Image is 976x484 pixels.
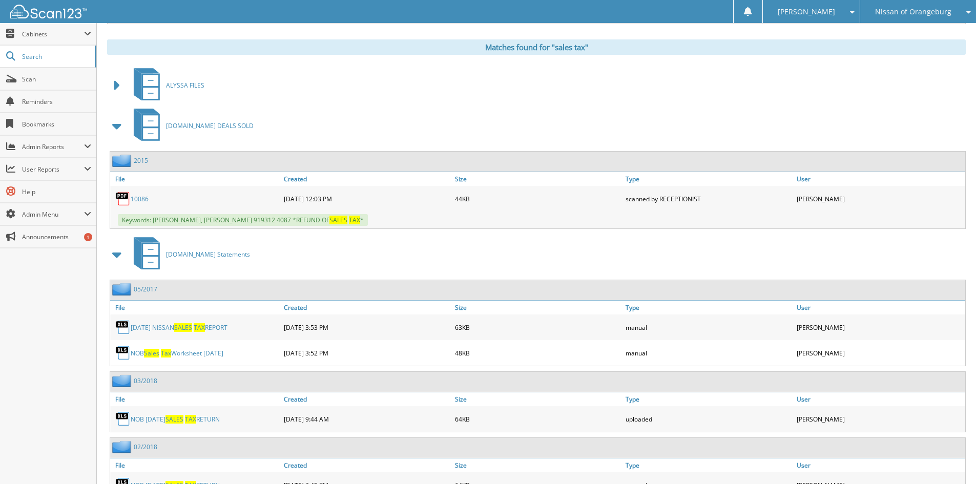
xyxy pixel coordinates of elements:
[22,120,91,129] span: Bookmarks
[131,195,149,203] a: 10086
[452,409,624,429] div: 64KB
[10,5,87,18] img: scan123-logo-white.svg
[134,443,157,451] a: 02/2018
[623,172,794,186] a: Type
[22,142,84,151] span: Admin Reports
[623,392,794,406] a: Type
[794,343,965,363] div: [PERSON_NAME]
[84,233,92,241] div: 1
[128,234,250,275] a: [DOMAIN_NAME] Statements
[452,301,624,314] a: Size
[134,285,157,293] a: 05/2017
[112,374,134,387] img: folder2.png
[452,392,624,406] a: Size
[131,349,223,357] a: NOBSales TaxWorksheet [DATE]
[452,317,624,338] div: 63KB
[22,165,84,174] span: User Reports
[794,317,965,338] div: [PERSON_NAME]
[22,233,91,241] span: Announcements
[349,216,360,224] span: TAX
[281,301,452,314] a: Created
[452,343,624,363] div: 48KB
[134,156,148,165] a: 2015
[281,343,452,363] div: [DATE] 3:52 PM
[166,121,254,130] span: [DOMAIN_NAME] DEALS SOLD
[22,97,91,106] span: Reminders
[194,323,205,332] span: TAX
[22,75,91,83] span: Scan
[115,345,131,361] img: XLS.png
[118,214,368,226] span: Keywords: [PERSON_NAME], [PERSON_NAME] 919312 4087 *REFUND OF *
[107,39,966,55] div: Matches found for "sales tax"
[452,188,624,209] div: 44KB
[185,415,196,424] span: TAX
[925,435,976,484] iframe: Chat Widget
[281,172,452,186] a: Created
[329,216,347,224] span: SALES
[281,458,452,472] a: Created
[165,415,183,424] span: SALES
[166,81,204,90] span: ALYSSA FILES
[875,9,951,15] span: Nissan of Orangeburg
[128,65,204,106] a: ALYSSA FILES
[281,188,452,209] div: [DATE] 12:03 PM
[452,172,624,186] a: Size
[794,172,965,186] a: User
[144,349,159,357] span: Sales
[623,458,794,472] a: Type
[112,283,134,296] img: folder2.png
[22,210,84,219] span: Admin Menu
[794,392,965,406] a: User
[131,415,220,424] a: NOB [DATE]SALES TAXRETURN
[452,458,624,472] a: Size
[115,320,131,335] img: XLS.png
[281,409,452,429] div: [DATE] 9:44 AM
[110,392,281,406] a: File
[623,343,794,363] div: manual
[110,172,281,186] a: File
[134,376,157,385] a: 03/2018
[110,458,281,472] a: File
[623,317,794,338] div: manual
[115,191,131,206] img: PDF.png
[110,301,281,314] a: File
[623,301,794,314] a: Type
[166,250,250,259] span: [DOMAIN_NAME] Statements
[778,9,835,15] span: [PERSON_NAME]
[794,409,965,429] div: [PERSON_NAME]
[161,349,171,357] span: Tax
[112,440,134,453] img: folder2.png
[128,106,254,146] a: [DOMAIN_NAME] DEALS SOLD
[281,317,452,338] div: [DATE] 3:53 PM
[115,411,131,427] img: XLS.png
[794,188,965,209] div: [PERSON_NAME]
[131,323,227,332] a: [DATE] NISSANSALES TAXREPORT
[794,301,965,314] a: User
[22,187,91,196] span: Help
[174,323,192,332] span: SALES
[623,409,794,429] div: uploaded
[281,392,452,406] a: Created
[22,30,84,38] span: Cabinets
[794,458,965,472] a: User
[22,52,90,61] span: Search
[623,188,794,209] div: scanned by RECEPTIONIST
[112,154,134,167] img: folder2.png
